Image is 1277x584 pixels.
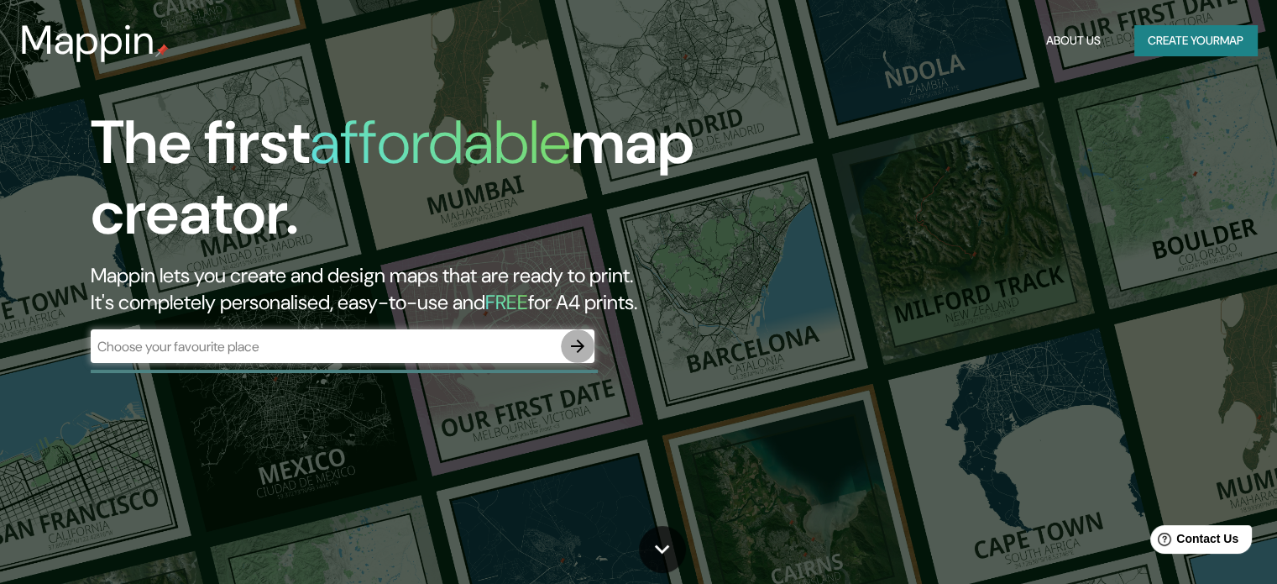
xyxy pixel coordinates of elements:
h1: The first map creator. [91,108,730,262]
h1: affordable [310,103,571,182]
iframe: Help widget launcher [1128,518,1259,566]
button: About Us [1039,25,1107,56]
h2: Mappin lets you create and design maps that are ready to print. It's completely personalised, eas... [91,262,730,316]
h5: FREE [485,289,528,315]
h3: Mappin [20,17,155,64]
button: Create yourmap [1134,25,1257,56]
img: mappin-pin [155,44,169,57]
input: Choose your favourite place [91,337,561,356]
